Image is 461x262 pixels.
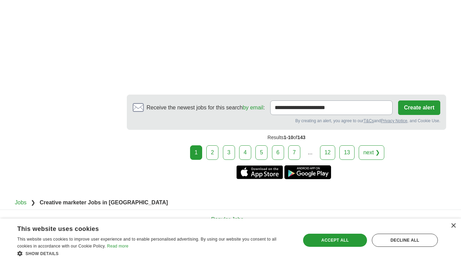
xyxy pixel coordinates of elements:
div: ... [303,146,317,159]
a: by email [243,105,263,110]
strong: Creative marketer Jobs in [GEOGRAPHIC_DATA] [40,200,168,205]
div: This website uses cookies [17,223,275,233]
a: Privacy Notice [381,118,407,123]
span: 1-10 [284,135,293,140]
a: Jobs [15,200,27,205]
a: Get the Android app [284,165,331,179]
div: Show details [17,250,292,257]
div: Results of [127,130,446,145]
a: 7 [288,145,300,160]
span: Popular Jobs [211,216,243,222]
a: 2 [206,145,218,160]
a: 12 [320,145,335,160]
span: Show details [26,251,59,256]
div: 1 [190,145,202,160]
a: Read more, opens a new window [107,244,129,249]
div: Accept all [303,234,367,247]
div: Decline all [372,234,438,247]
span: ❯ [31,200,35,205]
a: next ❯ [359,145,384,160]
div: By creating an alert, you agree to our and , and Cookie Use. [133,118,440,124]
span: 143 [298,135,305,140]
div: Close [451,223,456,229]
span: Receive the newest jobs for this search : [147,104,265,112]
a: Get the iPhone app [236,165,283,179]
a: 4 [239,145,251,160]
span: This website uses cookies to improve user experience and to enable personalised advertising. By u... [17,237,276,249]
a: 6 [272,145,284,160]
a: 13 [339,145,355,160]
a: 3 [223,145,235,160]
a: 5 [255,145,267,160]
a: T&Cs [364,118,374,123]
button: Create alert [398,100,440,115]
